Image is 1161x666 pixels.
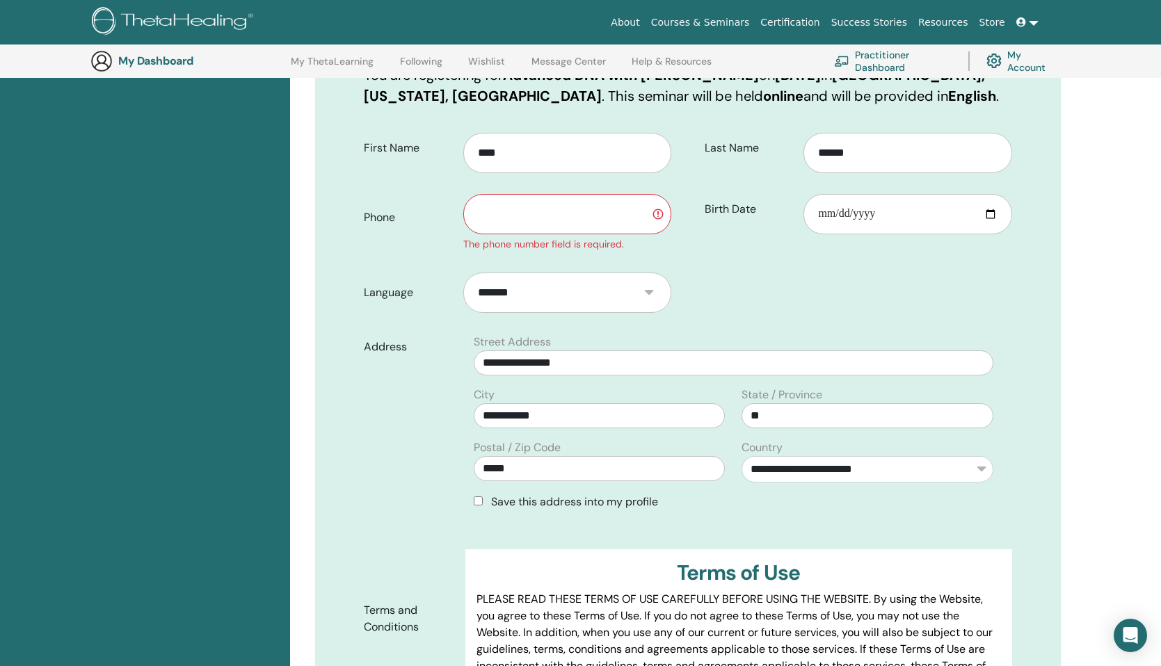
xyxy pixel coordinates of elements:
b: online [763,87,803,105]
img: generic-user-icon.jpg [90,50,113,72]
div: The phone number field is required. [463,237,672,252]
b: [DATE] [775,66,821,84]
span: Save this address into my profile [491,494,658,509]
label: Postal / Zip Code [474,439,561,456]
label: State / Province [742,387,822,403]
img: cog.svg [986,50,1002,72]
label: Address [353,334,465,360]
h3: Terms of Use [477,560,1001,585]
p: You are registering for on in . This seminar will be held and will be provided in . [364,65,1012,106]
a: Wishlist [468,56,505,78]
a: Success Stories [826,10,913,35]
label: Phone [353,204,463,231]
label: Birth Date [694,196,803,222]
label: Last Name [694,135,803,161]
b: Advanced DNA with [PERSON_NAME] [503,66,759,84]
a: Following [400,56,442,78]
label: Language [353,279,463,306]
a: Practitioner Dashboard [834,46,952,76]
label: First Name [353,135,463,161]
a: My Account [986,46,1057,76]
h3: My Dashboard [118,54,257,67]
a: Message Center [531,56,606,78]
a: Courses & Seminars [646,10,755,35]
b: [GEOGRAPHIC_DATA], [US_STATE], [GEOGRAPHIC_DATA] [364,66,985,105]
label: Street Address [474,334,551,350]
img: logo.png [92,7,258,38]
label: City [474,387,495,403]
img: chalkboard-teacher.svg [834,56,849,67]
b: English [948,87,996,105]
a: My ThetaLearning [291,56,374,78]
a: About [605,10,645,35]
div: Open Intercom Messenger [1114,619,1147,652]
label: Terms and Conditions [353,597,465,640]
a: Certification [755,10,825,35]
label: Country [742,439,783,456]
a: Resources [913,10,974,35]
a: Store [974,10,1011,35]
a: Help & Resources [632,56,712,78]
